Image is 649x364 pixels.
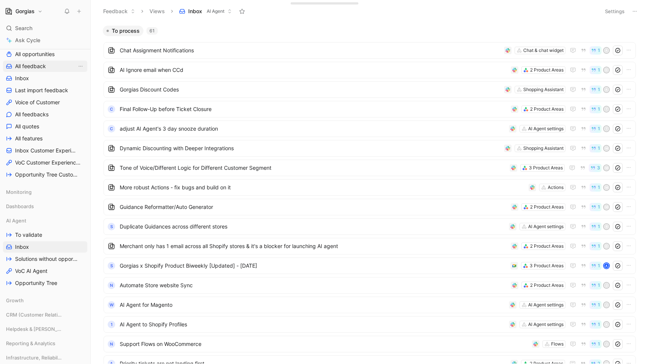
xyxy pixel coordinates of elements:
[530,242,564,250] div: 2 Product Areas
[3,215,87,226] div: AI Agent
[604,126,609,131] div: T
[528,321,564,328] div: AI Agent settings
[104,42,636,59] a: logoChat Assignment NotificationsChat & chat widget1A
[104,277,636,294] a: NAutomate Store website Sync2 Product Areas1J
[3,97,87,108] a: Voice of Customer
[15,279,57,287] span: Opportunity Tree
[6,354,62,361] span: Infrastructure, Reliability & Security (IRS)
[604,224,609,229] div: r
[176,6,235,17] button: InboxAI Agent
[3,295,87,308] div: Growth
[551,340,564,348] div: Flows
[530,262,564,270] div: 3 Product Areas
[108,105,115,113] div: C
[104,199,636,215] a: logoGuidance Reformatter/Auto Generator2 Product Areas1M
[3,186,87,198] div: Monitoring
[15,267,47,275] span: VoC AI Agent
[104,62,636,78] a: logoAI Ignore email when CCd2 Product Areas1D
[3,215,87,289] div: AI AgentTo validateInboxSolutions without opportunityVoC AI AgentOpportunity Tree
[604,283,609,288] div: J
[604,87,609,92] div: A
[3,338,87,351] div: Reporting & Analytics
[598,263,600,268] span: 1
[108,184,115,191] img: logo
[108,145,115,152] img: logo
[108,262,115,270] div: S
[529,164,563,172] div: 3 Product Areas
[108,242,115,250] img: logo
[120,65,508,75] span: AI Ignore email when CCd
[5,8,12,15] img: Gorgias
[104,140,636,157] a: logoDynamic Discounting with Deeper IntegrationsShopping Assistant1M
[108,301,115,309] div: W
[3,6,44,17] button: GorgiasGorgias
[6,311,63,318] span: CRM (Customer Relationship Management)
[120,222,506,231] span: Duplicate Guidances across different stores
[120,281,508,290] span: Automate Store website Sync
[6,203,34,210] span: Dashboards
[3,169,87,180] a: Opportunity Tree Customer Experience
[108,47,115,54] img: logo
[3,186,87,200] div: Monitoring
[15,147,78,154] span: Inbox Customer Experience
[598,107,600,111] span: 1
[528,301,564,309] div: AI Agent settings
[604,48,609,53] div: A
[3,133,87,144] a: All features
[100,6,139,17] button: Feedback
[590,66,602,74] button: 1
[3,145,87,156] a: Inbox Customer Experience
[598,224,600,229] span: 1
[590,222,602,231] button: 1
[104,160,636,176] a: logoTone of Voice/Different Logic for Different Customer Segment3 Product Areas3M
[108,321,115,328] div: 1
[3,23,87,34] div: Search
[3,157,87,168] a: VoC Customer Experience: Customer-Facing Team Support
[15,123,39,130] span: All quotes
[15,159,81,166] span: VoC Customer Experience: Customer-Facing Team Support
[604,204,609,210] div: M
[120,144,501,153] span: Dynamic Discounting with Deeper Integrations
[104,257,636,274] a: SGorgias x Shopify Product Biweekly [Updated] - [DATE]3 Product Areas1A
[523,47,564,54] div: Chat & chat widget
[108,66,115,74] img: logo
[589,164,602,172] button: 3
[590,301,602,309] button: 1
[3,295,87,306] div: Growth
[108,282,115,289] div: N
[604,67,609,73] div: D
[548,184,564,191] div: Actions
[598,146,600,151] span: 1
[598,342,600,346] span: 1
[523,145,564,152] div: Shopping Assistant
[15,135,43,142] span: All features
[104,238,636,254] a: logoMerchant only has 1 email across all Shopify stores & it's a blocker for launching AI agent2 ...
[598,48,600,53] span: 1
[528,223,564,230] div: AI Agent settings
[530,282,564,289] div: 2 Product Areas
[3,34,87,180] div: MainAll opportunitiesAll feedbackView actionsInboxLast import feedbackVoice of CustomerAll feedba...
[3,241,87,253] a: Inbox
[112,27,140,35] span: To process
[104,120,636,137] a: Cadjust AI Agent's 3 day snooze durationAI Agent settings1T
[3,277,87,289] a: Opportunity Tree
[590,320,602,329] button: 1
[108,203,115,211] img: logo
[3,109,87,120] a: All feedbacks
[3,121,87,132] a: All quotes
[598,283,600,288] span: 1
[15,75,29,82] span: Inbox
[6,217,26,224] span: AI Agent
[15,243,29,251] span: Inbox
[604,302,609,308] div: j
[3,323,87,337] div: Helpdesk & [PERSON_NAME], Rules, and Views
[15,171,79,178] span: Opportunity Tree Customer Experience
[120,124,506,133] span: adjust AI Agent's 3 day snooze duration
[120,163,507,172] span: Tone of Voice/Different Logic for Different Customer Segment
[590,183,602,192] button: 1
[15,99,60,106] span: Voice of Customer
[590,281,602,289] button: 1
[604,244,609,249] div: d
[120,242,508,251] span: Merchant only has 1 email across all Shopify stores & it's a blocker for launching AI agent
[604,165,609,171] div: M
